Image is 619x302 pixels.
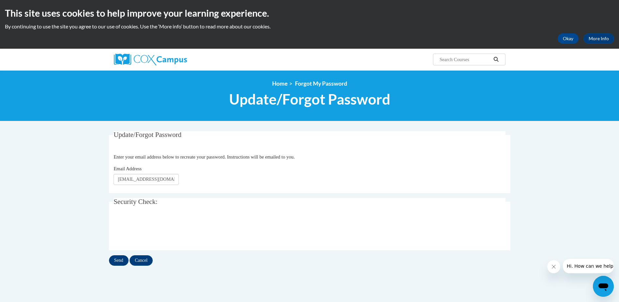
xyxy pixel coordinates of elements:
[114,54,238,65] a: Cox Campus
[114,198,158,206] span: Security Check:
[439,56,491,63] input: Search Courses
[583,33,614,44] a: More Info
[114,154,295,159] span: Enter your email address below to recreate your password. Instructions will be emailed to you.
[114,217,213,242] iframe: reCAPTCHA
[272,80,287,87] a: Home
[130,255,153,266] input: Cancel
[5,7,614,20] h2: This site uses cookies to help improve your learning experience.
[5,23,614,30] p: By continuing to use the site you agree to our use of cookies. Use the ‘More info’ button to read...
[114,174,179,185] input: Email
[229,91,390,108] span: Update/Forgot Password
[114,131,181,139] span: Update/Forgot Password
[593,276,614,297] iframe: Button to launch messaging window
[563,259,614,273] iframe: Message from company
[491,56,501,63] button: Search
[4,5,53,10] span: Hi. How can we help?
[295,80,347,87] span: Forgot My Password
[109,255,129,266] input: Send
[114,54,187,65] img: Cox Campus
[547,260,560,273] iframe: Close message
[114,166,142,171] span: Email Address
[558,33,579,44] button: Okay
